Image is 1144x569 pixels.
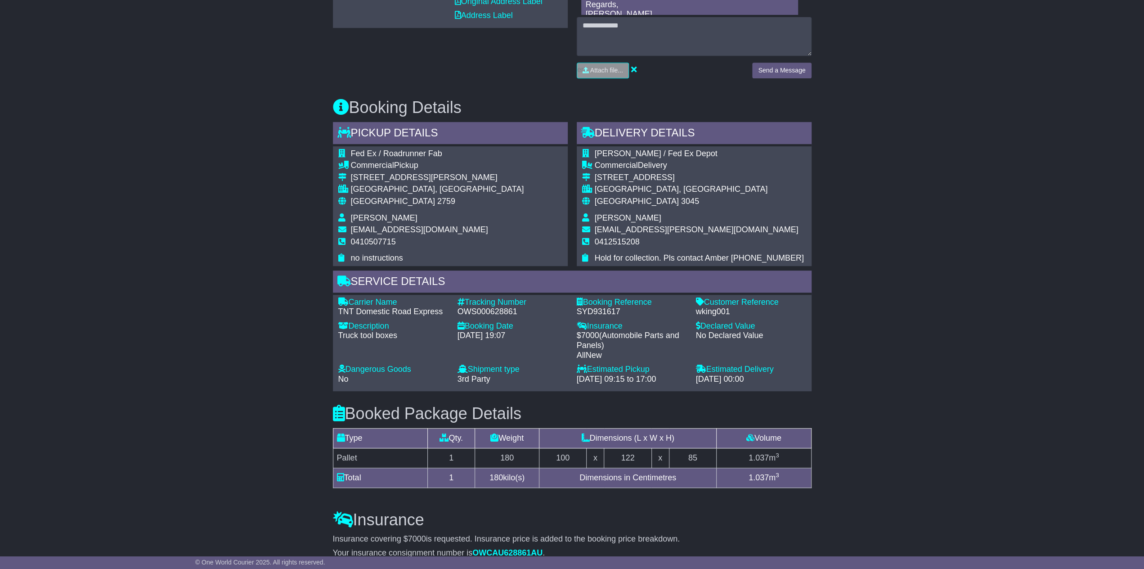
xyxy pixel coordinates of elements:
[351,173,524,183] div: [STREET_ADDRESS][PERSON_NAME]
[595,237,640,246] span: 0412515208
[333,122,568,146] div: Pickup Details
[338,331,449,341] div: Truck tool boxes
[604,448,651,468] td: 122
[595,197,679,206] span: [GEOGRAPHIC_DATA]
[581,331,599,340] span: 7000
[351,161,524,171] div: Pickup
[669,448,716,468] td: 85
[577,351,687,361] div: AllNew
[776,472,779,479] sup: 3
[595,253,804,262] span: Hold for collection. Pls contact Amber [PHONE_NUMBER]
[333,511,812,529] h3: Insurance
[696,331,806,341] div: No Declared Value
[338,307,449,317] div: TNT Domestic Road Express
[539,429,717,448] td: Dimensions (L x W x H)
[595,149,718,158] span: [PERSON_NAME] / Fed Ex Depot
[458,331,568,341] div: [DATE] 19:07
[696,321,806,331] div: Declared Value
[195,559,325,566] span: © One World Courier 2025. All rights reserved.
[539,468,717,488] td: Dimensions in Centimetres
[408,534,426,543] span: 7000
[577,307,687,317] div: SYD931617
[333,405,812,423] h3: Booked Package Details
[716,468,811,488] td: m
[475,448,539,468] td: 180
[696,365,806,375] div: Estimated Delivery
[595,161,638,170] span: Commercial
[577,298,687,307] div: Booking Reference
[427,468,475,488] td: 1
[577,331,679,350] span: Automobile Parts and Panels
[475,429,539,448] td: Weight
[696,375,806,384] div: [DATE] 00:00
[427,448,475,468] td: 1
[475,468,539,488] td: kilo(s)
[333,99,812,117] h3: Booking Details
[458,365,568,375] div: Shipment type
[577,122,812,146] div: Delivery Details
[472,548,543,557] span: OWCAU628861AU
[458,307,568,317] div: OWS000628861
[338,375,349,384] span: No
[351,149,442,158] span: Fed Ex / Roadrunner Fab
[455,11,513,20] a: Address Label
[577,331,687,360] div: $ ( )
[351,161,394,170] span: Commercial
[749,453,769,462] span: 1.037
[333,271,812,295] div: Service Details
[749,473,769,482] span: 1.037
[338,365,449,375] div: Dangerous Goods
[595,213,661,222] span: [PERSON_NAME]
[776,452,779,459] sup: 3
[752,63,811,78] button: Send a Message
[489,473,503,482] span: 180
[681,197,699,206] span: 3045
[696,298,806,307] div: Customer Reference
[595,161,804,171] div: Delivery
[351,225,488,234] span: [EMAIL_ADDRESS][DOMAIN_NAME]
[577,321,687,331] div: Insurance
[437,197,455,206] span: 2759
[351,197,435,206] span: [GEOGRAPHIC_DATA]
[577,375,687,384] div: [DATE] 09:15 to 17:00
[539,448,587,468] td: 100
[351,237,396,246] span: 0410507715
[716,429,811,448] td: Volume
[333,448,427,468] td: Pallet
[351,253,403,262] span: no instructions
[458,375,490,384] span: 3rd Party
[333,534,812,544] p: Insurance covering $ is requested. Insurance price is added to the booking price breakdown.
[351,185,524,194] div: [GEOGRAPHIC_DATA], [GEOGRAPHIC_DATA]
[427,429,475,448] td: Qty.
[696,307,806,317] div: wking001
[595,173,804,183] div: [STREET_ADDRESS]
[338,321,449,331] div: Description
[351,213,417,222] span: [PERSON_NAME]
[333,468,427,488] td: Total
[716,448,811,468] td: m
[595,185,804,194] div: [GEOGRAPHIC_DATA], [GEOGRAPHIC_DATA]
[651,448,669,468] td: x
[595,225,799,234] span: [EMAIL_ADDRESS][PERSON_NAME][DOMAIN_NAME]
[338,298,449,307] div: Carrier Name
[458,298,568,307] div: Tracking Number
[333,548,812,558] p: Your insurance consignment number is .
[577,365,687,375] div: Estimated Pickup
[458,321,568,331] div: Booking Date
[587,448,604,468] td: x
[333,429,427,448] td: Type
